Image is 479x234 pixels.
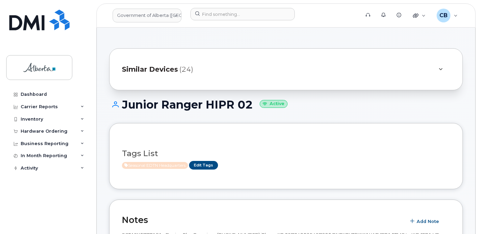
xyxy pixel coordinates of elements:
[417,218,439,225] span: Add Note
[122,215,402,225] h2: Notes
[179,64,193,74] span: (24)
[260,100,288,108] small: Active
[189,161,218,170] a: Edit Tags
[406,215,445,227] button: Add Note
[122,149,450,158] h3: Tags List
[109,99,463,111] h1: Junior Ranger HIPR 02
[122,64,178,74] span: Similar Devices
[122,162,188,169] span: Active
